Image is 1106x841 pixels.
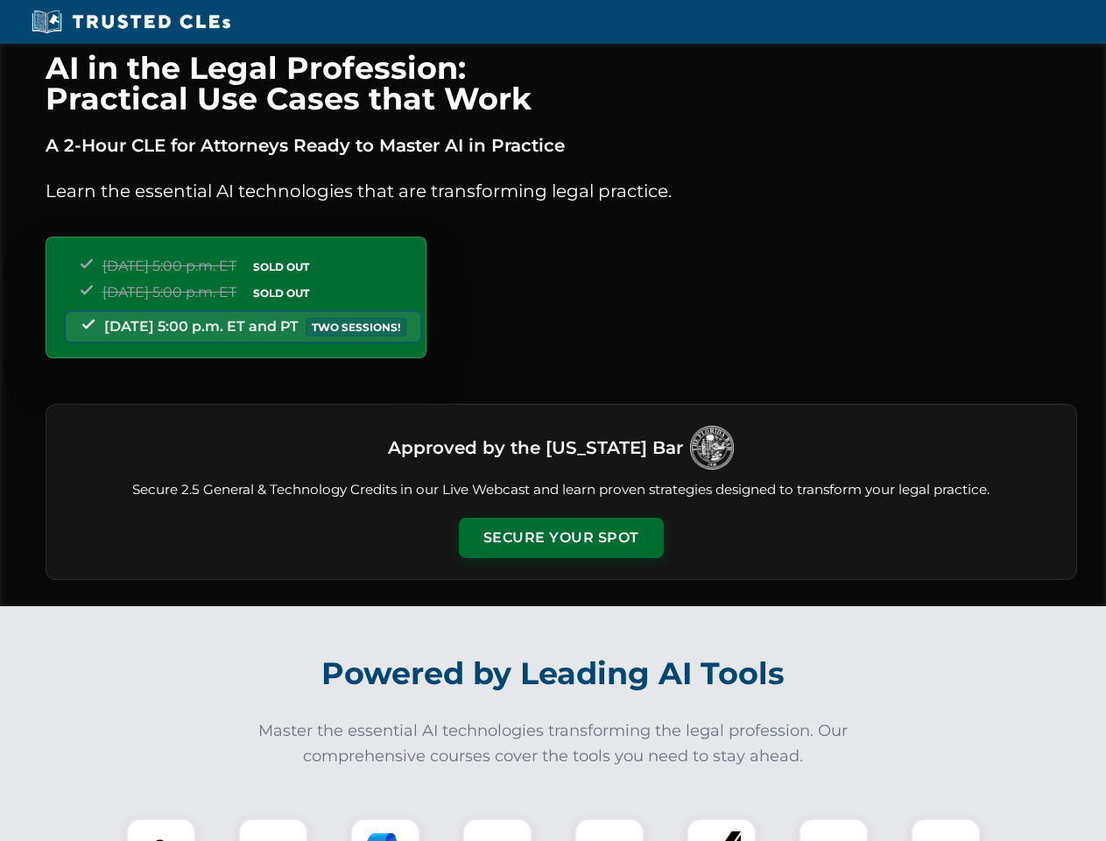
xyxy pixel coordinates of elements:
p: Learn the essential AI technologies that are transforming legal practice. [46,177,1077,205]
p: Secure 2.5 General & Technology Credits in our Live Webcast and learn proven strategies designed ... [67,480,1055,500]
img: Trusted CLEs [26,9,236,35]
button: Secure Your Spot [459,518,664,558]
h1: AI in the Legal Profession: Practical Use Cases that Work [46,53,1077,114]
h2: Powered by Leading AI Tools [68,643,1039,704]
span: [DATE] 5:00 p.m. ET [102,258,236,274]
h3: Approved by the [US_STATE] Bar [388,432,683,463]
span: [DATE] 5:00 p.m. ET [102,284,236,300]
p: A 2-Hour CLE for Attorneys Ready to Master AI in Practice [46,131,1077,159]
span: SOLD OUT [247,258,315,276]
span: SOLD OUT [247,284,315,302]
img: Logo [690,426,734,470]
p: Master the essential AI technologies transforming the legal profession. Our comprehensive courses... [247,718,860,769]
